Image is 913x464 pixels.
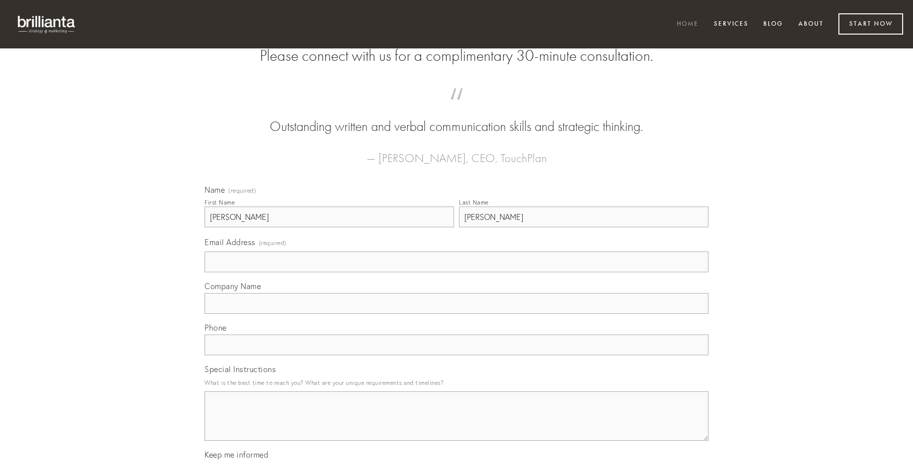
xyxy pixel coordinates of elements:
[205,323,227,333] span: Phone
[205,199,235,206] div: First Name
[707,16,755,33] a: Services
[205,450,268,460] span: Keep me informed
[757,16,789,33] a: Blog
[205,46,708,65] h2: Please connect with us for a complimentary 30-minute consultation.
[10,10,84,39] img: brillianta - research, strategy, marketing
[205,185,225,195] span: Name
[220,136,693,168] figcaption: — [PERSON_NAME], CEO, TouchPlan
[459,199,489,206] div: Last Name
[205,237,255,247] span: Email Address
[205,364,276,374] span: Special Instructions
[259,236,287,250] span: (required)
[670,16,705,33] a: Home
[838,13,903,35] a: Start Now
[205,376,708,389] p: What is the best time to reach you? What are your unique requirements and timelines?
[220,98,693,117] span: “
[220,98,693,136] blockquote: Outstanding written and verbal communication skills and strategic thinking.
[792,16,830,33] a: About
[205,281,261,291] span: Company Name
[228,188,256,194] span: (required)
